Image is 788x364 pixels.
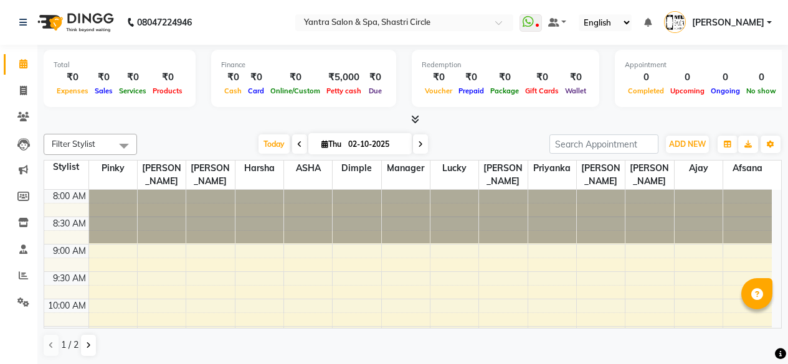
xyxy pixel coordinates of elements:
[92,86,116,95] span: Sales
[44,161,88,174] div: Stylist
[522,86,562,95] span: Gift Cards
[708,70,743,85] div: 0
[455,70,487,85] div: ₹0
[235,161,283,176] span: Harsha
[52,139,95,149] span: Filter Stylist
[50,272,88,285] div: 9:30 AM
[54,70,92,85] div: ₹0
[422,60,589,70] div: Redemption
[138,161,186,189] span: [PERSON_NAME]
[667,70,708,85] div: 0
[708,86,743,95] span: Ongoing
[723,161,772,176] span: Afsana
[743,70,779,85] div: 0
[245,86,267,95] span: Card
[664,11,686,33] img: Arvind
[430,161,478,176] span: lucky
[150,86,186,95] span: Products
[137,5,192,40] b: 08047224946
[318,139,344,149] span: Thu
[45,327,88,340] div: 10:30 AM
[50,190,88,203] div: 8:00 AM
[344,135,407,154] input: 2025-10-02
[666,136,709,153] button: ADD NEW
[625,60,779,70] div: Appointment
[284,161,332,176] span: ASHA
[549,134,658,154] input: Search Appointment
[150,70,186,85] div: ₹0
[221,60,386,70] div: Finance
[422,70,455,85] div: ₹0
[479,161,527,189] span: [PERSON_NAME]
[259,134,290,154] span: Today
[61,338,78,352] span: 1 / 2
[736,314,776,352] iframe: chat widget
[245,70,267,85] div: ₹0
[743,86,779,95] span: No show
[667,86,708,95] span: Upcoming
[487,86,522,95] span: Package
[625,86,667,95] span: Completed
[92,70,116,85] div: ₹0
[522,70,562,85] div: ₹0
[116,86,150,95] span: Services
[333,161,381,176] span: Dimple
[45,299,88,312] div: 10:00 AM
[625,161,673,189] span: [PERSON_NAME]
[364,70,386,85] div: ₹0
[382,161,430,176] span: Manager
[89,161,137,176] span: Pinky
[221,86,245,95] span: Cash
[54,86,92,95] span: Expenses
[562,86,589,95] span: Wallet
[50,245,88,258] div: 9:00 AM
[692,16,764,29] span: [PERSON_NAME]
[323,70,364,85] div: ₹5,000
[116,70,150,85] div: ₹0
[267,70,323,85] div: ₹0
[675,161,723,176] span: Ajay
[562,70,589,85] div: ₹0
[323,86,364,95] span: Petty cash
[50,217,88,230] div: 8:30 AM
[366,86,385,95] span: Due
[221,70,245,85] div: ₹0
[528,161,576,176] span: Priyanka
[577,161,625,189] span: [PERSON_NAME]
[186,161,234,189] span: [PERSON_NAME]
[422,86,455,95] span: Voucher
[54,60,186,70] div: Total
[625,70,667,85] div: 0
[32,5,117,40] img: logo
[669,139,706,149] span: ADD NEW
[267,86,323,95] span: Online/Custom
[455,86,487,95] span: Prepaid
[487,70,522,85] div: ₹0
